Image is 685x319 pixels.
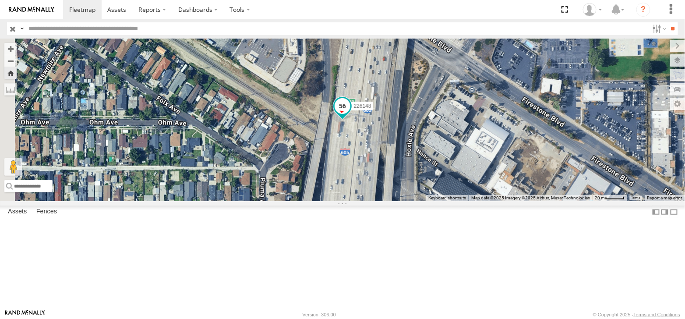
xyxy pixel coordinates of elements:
button: Drag Pegman onto the map to open Street View [4,158,22,176]
a: Terms and Conditions [634,312,680,317]
span: Map data ©2025 Imagery ©2025 Airbus, Maxar Technologies [471,195,590,200]
a: Report a map error [647,195,682,200]
div: © Copyright 2025 - [593,312,680,317]
label: Measure [4,83,17,96]
div: Keith Norris [580,3,605,16]
label: Search Query [18,22,25,35]
button: Zoom in [4,43,17,55]
label: Hide Summary Table [670,206,678,218]
button: Zoom Home [4,67,17,79]
i: ? [636,3,650,17]
label: Dock Summary Table to the Right [660,206,669,218]
a: Visit our Website [5,310,45,319]
label: Dock Summary Table to the Left [652,206,660,218]
button: Map Scale: 20 m per 40 pixels [593,195,627,201]
label: Search Filter Options [649,22,668,35]
span: 226148 [354,103,371,109]
button: Zoom out [4,55,17,67]
label: Assets [4,206,31,218]
div: Version: 306.00 [303,312,336,317]
button: Keyboard shortcuts [428,195,466,201]
label: Fences [32,206,61,218]
a: Terms (opens in new tab) [632,196,641,199]
img: rand-logo.svg [9,7,54,13]
label: Map Settings [670,98,685,110]
span: 20 m [595,195,605,200]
